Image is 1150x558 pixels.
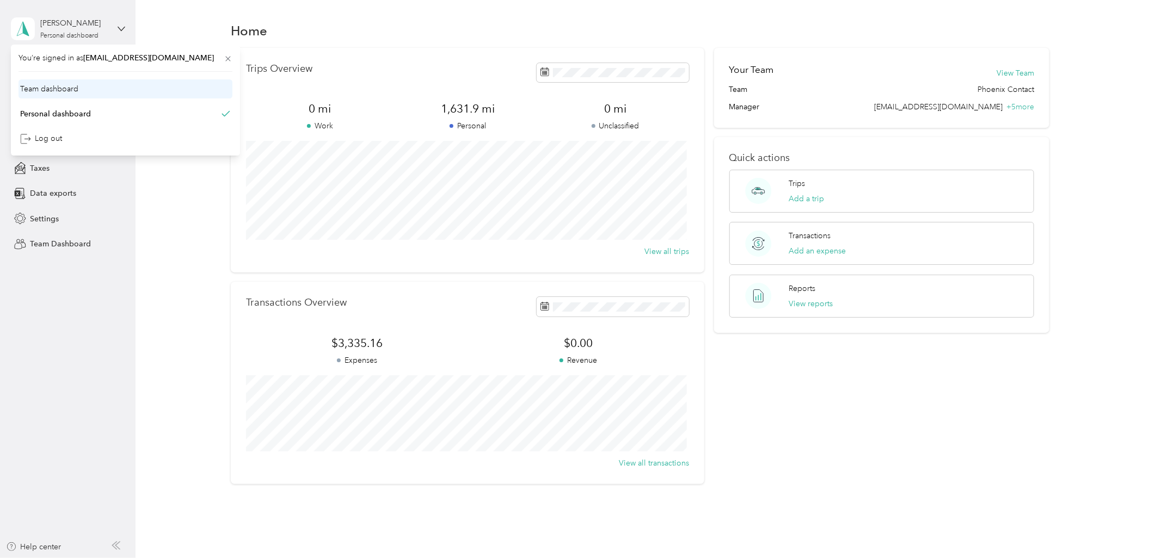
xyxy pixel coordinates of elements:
[246,297,347,308] p: Transactions Overview
[729,84,748,95] span: Team
[30,238,91,250] span: Team Dashboard
[644,246,689,257] button: View all trips
[20,83,78,95] div: Team dashboard
[542,101,689,116] span: 0 mi
[246,355,468,366] p: Expenses
[789,193,824,204] button: Add a trip
[729,152,1034,164] p: Quick actions
[874,102,1003,111] span: [EMAIL_ADDRESS][DOMAIN_NAME]
[83,53,214,63] span: [EMAIL_ADDRESS][DOMAIN_NAME]
[977,84,1034,95] span: Phoenix Contact
[246,120,393,132] p: Work
[231,25,267,36] h1: Home
[789,283,815,294] p: Reports
[789,245,846,257] button: Add an expense
[246,336,468,351] span: $3,335.16
[789,230,831,241] p: Transactions
[619,457,689,469] button: View all transactions
[394,120,542,132] p: Personal
[19,52,232,64] span: You’re signed in as
[729,101,760,113] span: Manager
[1006,102,1034,111] span: + 5 more
[1089,497,1150,558] iframe: Everlance-gr Chat Button Frame
[468,355,689,366] p: Revenue
[789,178,805,189] p: Trips
[6,541,62,553] button: Help center
[246,63,312,75] p: Trips Overview
[30,163,50,174] span: Taxes
[40,17,108,29] div: [PERSON_NAME]
[20,133,62,144] div: Log out
[729,63,774,77] h2: Your Team
[394,101,542,116] span: 1,631.9 mi
[40,33,99,39] div: Personal dashboard
[246,101,393,116] span: 0 mi
[468,336,689,351] span: $0.00
[789,298,833,309] button: View reports
[997,67,1034,79] button: View Team
[30,188,76,199] span: Data exports
[20,108,91,120] div: Personal dashboard
[30,213,59,225] span: Settings
[542,120,689,132] p: Unclassified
